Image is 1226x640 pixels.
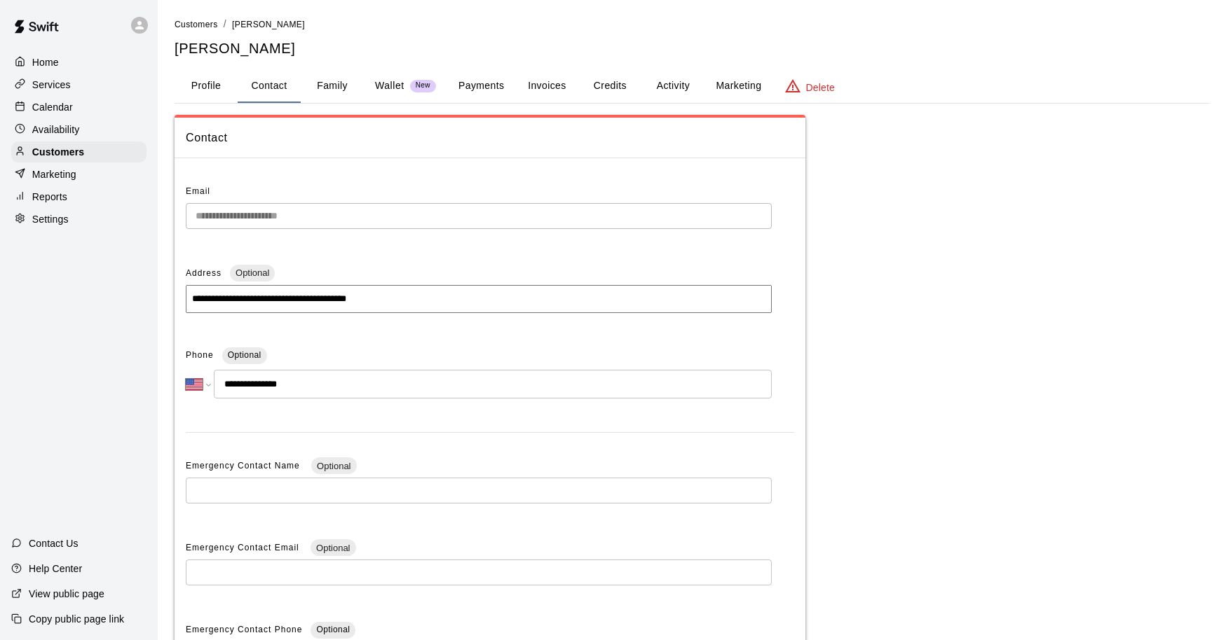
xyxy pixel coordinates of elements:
[29,587,104,601] p: View public page
[186,268,222,278] span: Address
[186,186,210,196] span: Email
[11,209,147,230] a: Settings
[232,20,305,29] span: [PERSON_NAME]
[32,190,67,204] p: Reports
[32,100,73,114] p: Calendar
[641,69,704,103] button: Activity
[316,625,350,634] span: Optional
[311,461,356,471] span: Optional
[32,167,76,181] p: Marketing
[301,69,364,103] button: Family
[186,129,794,147] span: Contact
[228,350,261,360] span: Optional
[11,141,147,162] a: Customers
[11,74,147,95] a: Services
[175,20,218,29] span: Customers
[578,69,641,103] button: Credits
[311,543,355,553] span: Optional
[186,461,303,471] span: Emergency Contact Name
[175,18,218,29] a: Customers
[515,69,578,103] button: Invoices
[32,145,84,159] p: Customers
[375,78,404,93] p: Wallet
[11,97,147,118] a: Calendar
[32,55,59,69] p: Home
[230,267,275,278] span: Optional
[11,52,147,73] a: Home
[29,536,79,550] p: Contact Us
[238,69,301,103] button: Contact
[186,345,214,367] span: Phone
[32,78,71,92] p: Services
[410,81,436,90] span: New
[11,186,147,207] a: Reports
[186,543,302,552] span: Emergency Contact Email
[175,69,238,103] button: Profile
[186,203,772,229] div: The email of an existing customer can only be changed by the customer themselves at https://book....
[175,69,1209,103] div: basic tabs example
[29,562,82,576] p: Help Center
[11,164,147,185] a: Marketing
[32,123,80,137] p: Availability
[175,17,1209,32] nav: breadcrumb
[175,39,1209,58] h5: [PERSON_NAME]
[29,612,124,626] p: Copy public page link
[447,69,515,103] button: Payments
[704,69,772,103] button: Marketing
[11,119,147,140] a: Availability
[806,81,835,95] p: Delete
[32,212,69,226] p: Settings
[224,17,226,32] li: /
